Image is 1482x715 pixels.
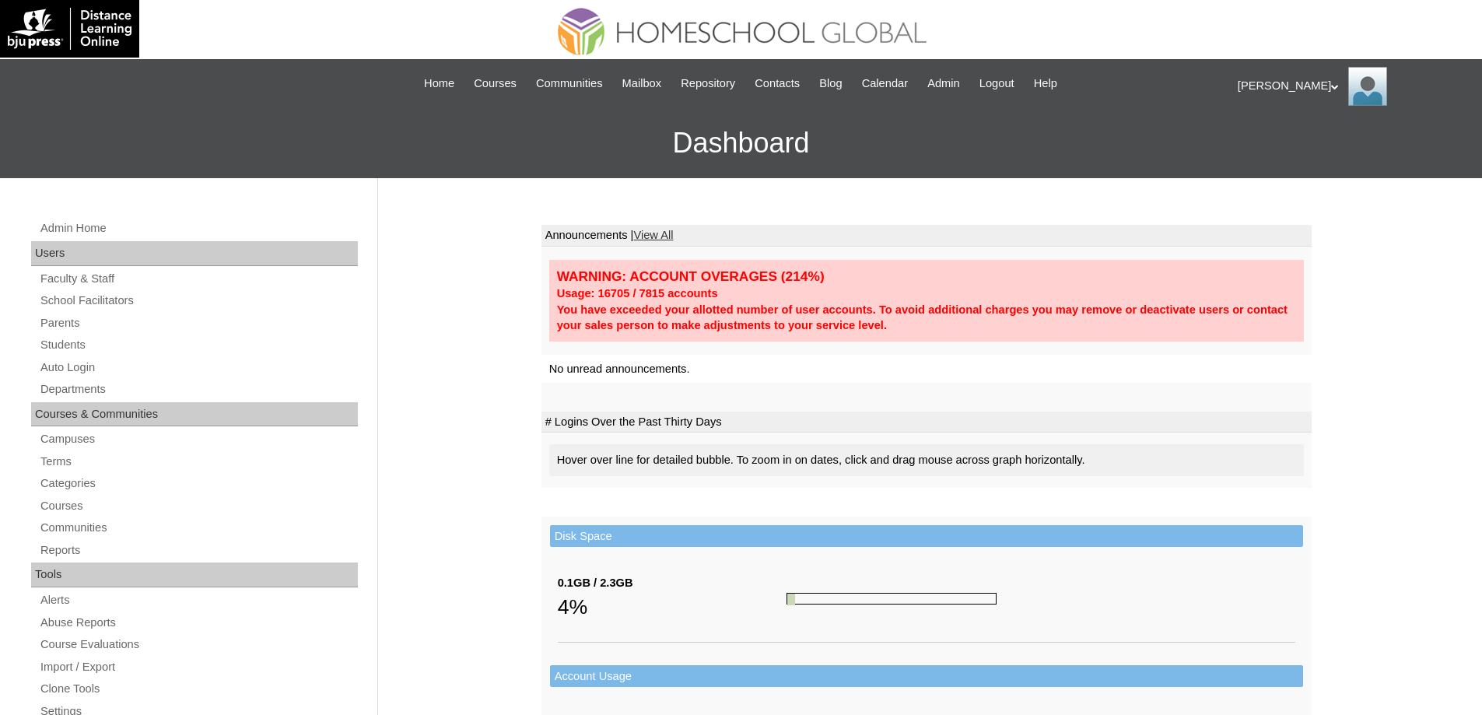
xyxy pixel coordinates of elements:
[39,591,358,610] a: Alerts
[862,75,908,93] span: Calendar
[39,314,358,333] a: Parents
[557,287,718,300] strong: Usage: 16705 / 7815 accounts
[39,474,358,493] a: Categories
[39,496,358,516] a: Courses
[39,291,358,310] a: School Facilitators
[633,229,673,241] a: View All
[854,75,916,93] a: Calendar
[536,75,603,93] span: Communities
[755,75,800,93] span: Contacts
[811,75,850,93] a: Blog
[39,429,358,449] a: Campuses
[31,402,358,427] div: Courses & Communities
[615,75,670,93] a: Mailbox
[466,75,524,93] a: Courses
[557,302,1296,334] div: You have exceeded your allotted number of user accounts. To avoid additional charges you may remo...
[927,75,960,93] span: Admin
[747,75,808,93] a: Contacts
[550,525,1303,548] td: Disk Space
[1348,67,1387,106] img: Ariane Ebuen
[39,380,358,399] a: Departments
[1238,67,1466,106] div: [PERSON_NAME]
[549,444,1304,476] div: Hover over line for detailed bubble. To zoom in on dates, click and drag mouse across graph horiz...
[39,269,358,289] a: Faculty & Staff
[550,665,1303,688] td: Account Usage
[541,412,1312,433] td: # Logins Over the Past Thirty Days
[622,75,662,93] span: Mailbox
[972,75,1022,93] a: Logout
[541,225,1312,247] td: Announcements |
[558,575,787,591] div: 0.1GB / 2.3GB
[673,75,743,93] a: Repository
[39,452,358,471] a: Terms
[31,563,358,587] div: Tools
[39,679,358,699] a: Clone Tools
[39,335,358,355] a: Students
[424,75,454,93] span: Home
[558,591,787,622] div: 4%
[31,241,358,266] div: Users
[39,635,358,654] a: Course Evaluations
[557,268,1296,286] div: WARNING: ACCOUNT OVERAGES (214%)
[819,75,842,93] span: Blog
[920,75,968,93] a: Admin
[474,75,517,93] span: Courses
[681,75,735,93] span: Repository
[979,75,1014,93] span: Logout
[8,8,131,50] img: logo-white.png
[39,518,358,538] a: Communities
[39,657,358,677] a: Import / Export
[39,219,358,238] a: Admin Home
[1026,75,1065,93] a: Help
[416,75,462,93] a: Home
[8,108,1474,178] h3: Dashboard
[39,613,358,633] a: Abuse Reports
[39,358,358,377] a: Auto Login
[1034,75,1057,93] span: Help
[541,355,1312,384] td: No unread announcements.
[528,75,611,93] a: Communities
[39,541,358,560] a: Reports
